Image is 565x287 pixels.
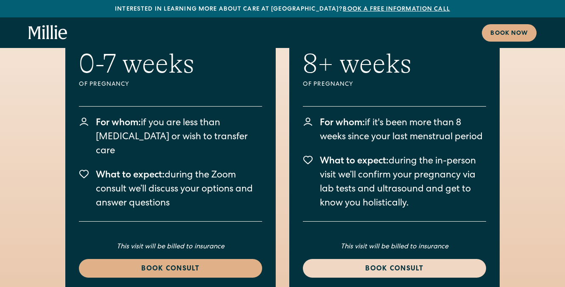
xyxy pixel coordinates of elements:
[89,264,252,274] div: Book consult
[303,259,486,278] a: Book consult
[341,244,448,250] em: This visit will be billed to insurance
[320,155,486,211] p: during the in-person visit we’ll confirm your pregnancy via lab tests and ultrasound and get to k...
[79,48,194,80] h2: 0-7 weeks
[303,80,411,89] div: Of pregnancy
[343,6,450,12] a: Book a free information call
[303,48,411,80] h2: 8+ weeks
[79,259,262,278] a: Book consult
[117,244,224,250] em: This visit will be billed to insurance
[313,264,476,274] div: Book consult
[96,117,262,159] p: if you are less than [MEDICAL_DATA] or wish to transfer care
[320,117,486,145] p: if it's been more than 8 weeks since your last menstrual period
[482,24,537,42] a: Book now
[320,157,389,166] span: What to expect:
[28,25,67,40] a: home
[96,171,165,180] span: What to expect:
[490,29,528,38] div: Book now
[79,80,194,89] div: Of pregnancy
[96,119,141,128] span: For whom:
[96,169,262,211] p: during the Zoom consult we’ll discuss your options and answer questions
[320,119,365,128] span: For whom:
